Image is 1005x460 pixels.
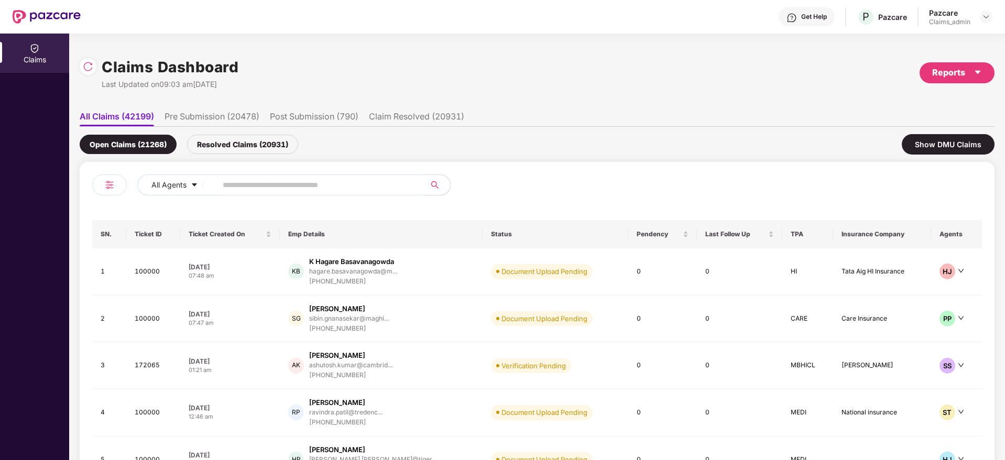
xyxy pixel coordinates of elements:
[782,220,833,248] th: TPA
[931,220,982,248] th: Agents
[940,404,955,420] div: ST
[786,13,797,23] img: svg+xml;base64,PHN2ZyBpZD0iSGVscC0zMngzMiIgeG1sbnM9Imh0dHA6Ly93d3cudzMub3JnLzIwMDAvc3ZnIiB3aWR0aD...
[501,266,587,277] div: Document Upload Pending
[309,362,392,368] div: ashutosh.kumar@cambrid...
[309,277,397,287] div: [PHONE_NUMBER]
[424,174,451,195] button: search
[309,257,394,267] div: K Hagare Basavanagowda
[102,56,238,79] h1: Claims Dashboard
[309,370,392,380] div: [PHONE_NUMBER]
[628,295,697,343] td: 0
[309,315,389,322] div: sibin.gnanasekar@maghi...
[189,403,271,412] div: [DATE]
[309,351,365,360] div: [PERSON_NAME]
[189,451,271,459] div: [DATE]
[697,295,782,343] td: 0
[126,342,180,389] td: 172065
[92,295,126,343] td: 2
[309,268,397,275] div: hagare.basavanagowda@m...
[782,248,833,295] td: HI
[628,248,697,295] td: 0
[80,111,154,126] li: All Claims (42199)
[92,342,126,389] td: 3
[958,315,964,321] span: down
[151,179,187,191] span: All Agents
[982,13,990,21] img: svg+xml;base64,PHN2ZyBpZD0iRHJvcGRvd24tMzJ4MzIiIHhtbG5zPSJodHRwOi8vd3d3LnczLm9yZy8yMDAwL3N2ZyIgd2...
[932,66,982,79] div: Reports
[628,220,697,248] th: Pendency
[189,262,271,271] div: [DATE]
[288,404,304,420] div: RP
[697,389,782,436] td: 0
[833,342,931,389] td: [PERSON_NAME]
[833,248,931,295] td: Tata Aig HI Insurance
[126,220,180,248] th: Ticket ID
[929,8,970,18] div: Pazcare
[940,311,955,326] div: PP
[501,313,587,324] div: Document Upload Pending
[958,409,964,415] span: down
[958,268,964,274] span: down
[902,134,995,155] div: Show DMU Claims
[782,342,833,389] td: MBHICL
[782,295,833,343] td: CARE
[309,324,389,334] div: [PHONE_NUMBER]
[92,389,126,436] td: 4
[929,18,970,26] div: Claims_admin
[189,319,271,327] div: 07:47 am
[137,174,221,195] button: All Agentscaret-down
[288,264,304,279] div: KB
[187,135,298,154] div: Resolved Claims (20931)
[92,220,126,248] th: SN.
[92,248,126,295] td: 1
[974,68,982,76] span: caret-down
[782,389,833,436] td: MEDI
[309,418,383,428] div: [PHONE_NUMBER]
[29,43,40,53] img: svg+xml;base64,PHN2ZyBpZD0iQ2xhaW0iIHhtbG5zPSJodHRwOi8vd3d3LnczLm9yZy8yMDAwL3N2ZyIgd2lkdGg9IjIwIi...
[697,342,782,389] td: 0
[270,111,358,126] li: Post Submission (790)
[878,12,907,22] div: Pazcare
[628,342,697,389] td: 0
[189,310,271,319] div: [DATE]
[189,357,271,366] div: [DATE]
[83,61,93,72] img: svg+xml;base64,PHN2ZyBpZD0iUmVsb2FkLTMyeDMyIiB4bWxucz0iaHR0cDovL3d3dy53My5vcmcvMjAwMC9zdmciIHdpZH...
[697,248,782,295] td: 0
[189,230,264,238] span: Ticket Created On
[189,366,271,375] div: 01:21 am
[501,407,587,418] div: Document Upload Pending
[80,135,177,154] div: Open Claims (21268)
[180,220,280,248] th: Ticket Created On
[424,181,445,189] span: search
[958,362,964,368] span: down
[13,10,81,24] img: New Pazcare Logo
[102,79,238,90] div: Last Updated on 09:03 am[DATE]
[501,360,566,371] div: Verification Pending
[483,220,628,248] th: Status
[833,220,931,248] th: Insurance Company
[309,409,383,415] div: ravindra.patil@tredenc...
[637,230,681,238] span: Pendency
[126,295,180,343] td: 100000
[288,358,304,374] div: AK
[705,230,766,238] span: Last Follow Up
[309,398,365,408] div: [PERSON_NAME]
[862,10,869,23] span: P
[801,13,827,21] div: Get Help
[940,358,955,374] div: SS
[191,181,198,190] span: caret-down
[103,179,116,191] img: svg+xml;base64,PHN2ZyB4bWxucz0iaHR0cDovL3d3dy53My5vcmcvMjAwMC9zdmciIHdpZHRoPSIyNCIgaGVpZ2h0PSIyNC...
[940,264,955,279] div: HJ
[697,220,782,248] th: Last Follow Up
[628,389,697,436] td: 0
[309,445,365,455] div: [PERSON_NAME]
[309,304,365,314] div: [PERSON_NAME]
[833,295,931,343] td: Care Insurance
[189,271,271,280] div: 07:48 am
[126,389,180,436] td: 100000
[369,111,464,126] li: Claim Resolved (20931)
[280,220,483,248] th: Emp Details
[288,311,304,326] div: SG
[126,248,180,295] td: 100000
[165,111,259,126] li: Pre Submission (20478)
